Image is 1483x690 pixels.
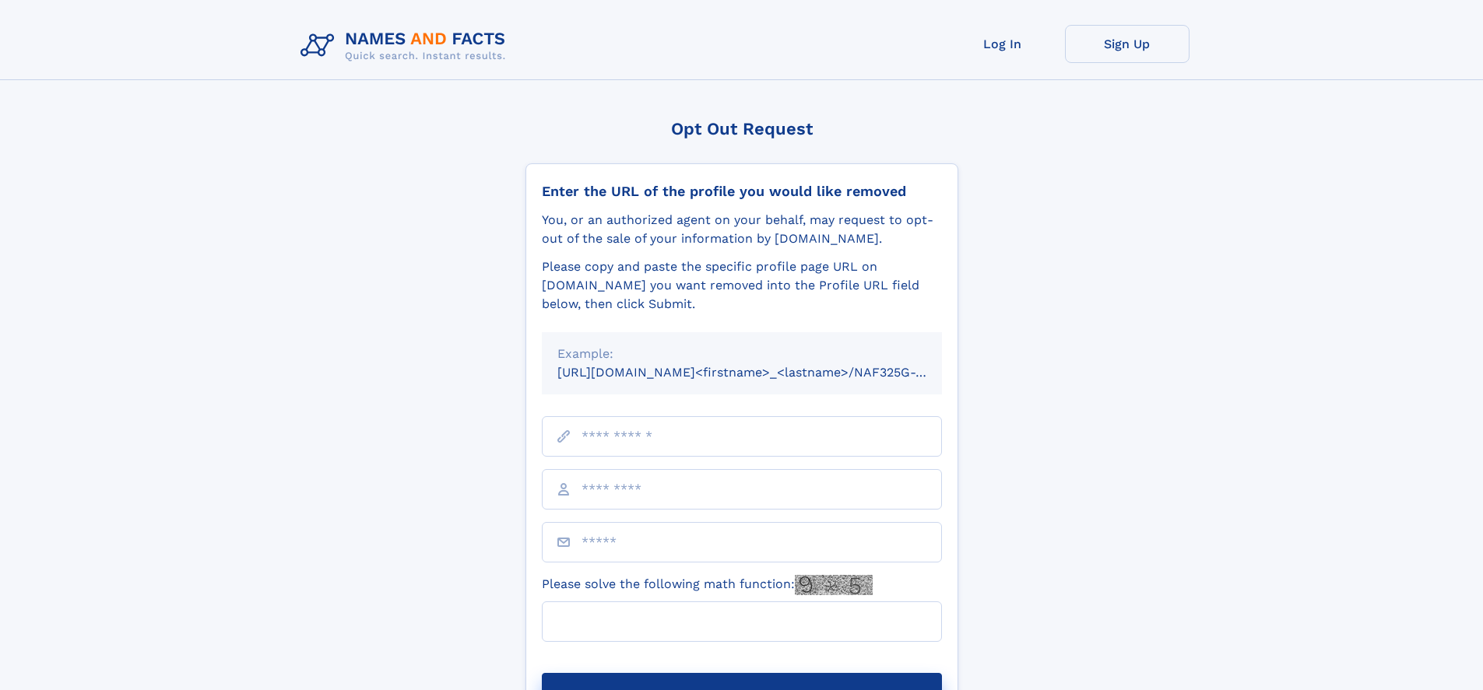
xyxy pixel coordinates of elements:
[294,25,518,67] img: Logo Names and Facts
[940,25,1065,63] a: Log In
[542,257,942,313] div: Please copy and paste the specific profile page URL on [DOMAIN_NAME] you want removed into the Pr...
[557,365,972,380] small: [URL][DOMAIN_NAME]<firstname>_<lastname>/NAF325G-xxxxxxxx
[542,575,873,595] label: Please solve the following math function:
[557,345,926,363] div: Example:
[542,183,942,200] div: Enter the URL of the profile you would like removed
[1065,25,1190,63] a: Sign Up
[542,211,942,248] div: You, or an authorized agent on your behalf, may request to opt-out of the sale of your informatio...
[525,119,958,138] div: Opt Out Request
